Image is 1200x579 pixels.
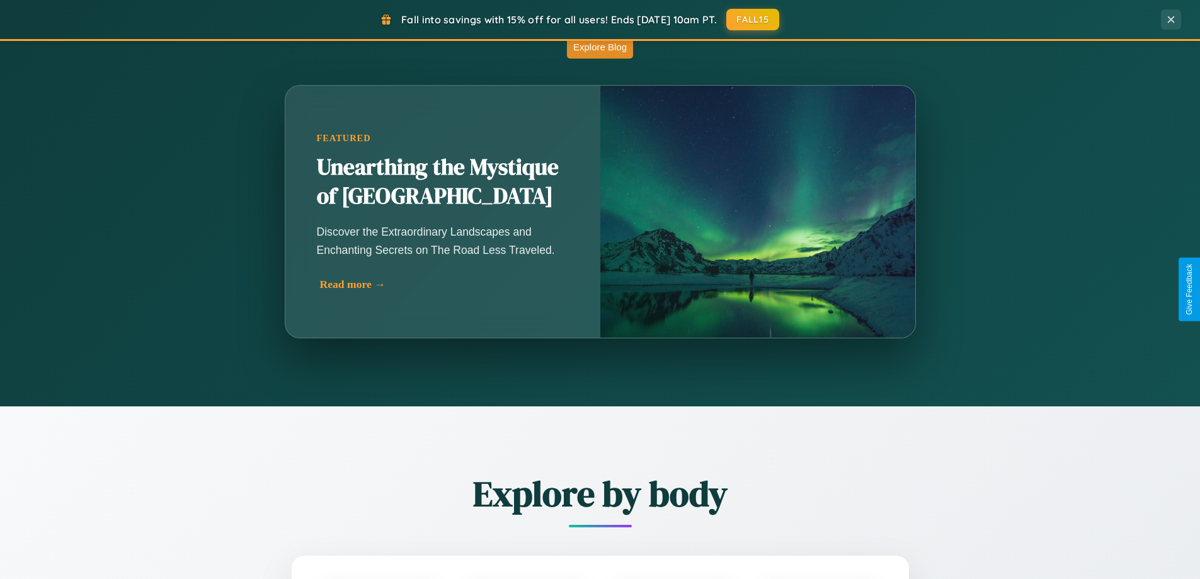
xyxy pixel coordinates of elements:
[320,278,572,291] div: Read more →
[317,133,569,144] div: Featured
[1185,264,1194,315] div: Give Feedback
[401,13,717,26] span: Fall into savings with 15% off for all users! Ends [DATE] 10am PT.
[317,153,569,211] h2: Unearthing the Mystique of [GEOGRAPHIC_DATA]
[317,223,569,258] p: Discover the Extraordinary Landscapes and Enchanting Secrets on The Road Less Traveled.
[222,469,978,518] h2: Explore by body
[567,35,633,59] button: Explore Blog
[726,9,779,30] button: FALL15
